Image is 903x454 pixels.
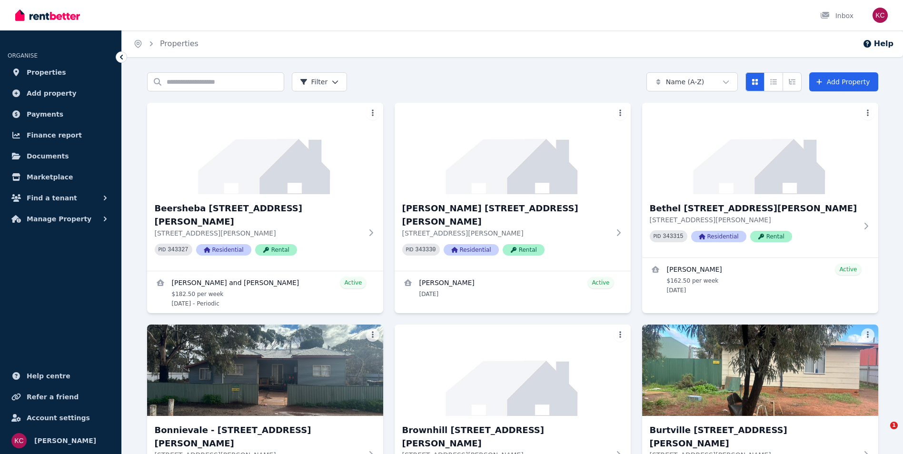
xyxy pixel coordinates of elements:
small: PID [159,247,166,252]
span: Residential [691,231,746,242]
h3: [PERSON_NAME] [STREET_ADDRESS][PERSON_NAME] [402,202,610,228]
span: ORGANISE [8,52,38,59]
button: More options [614,328,627,342]
a: Marketplace [8,168,114,187]
a: Add property [8,84,114,103]
img: Beersheba Lot 32/1 Sharpe Drive, Mount Burges [147,103,383,194]
a: Account settings [8,408,114,427]
button: More options [366,328,379,342]
span: Find a tenant [27,192,77,204]
a: Beersheba Lot 32/1 Sharpe Drive, Mount BurgesBeersheba [STREET_ADDRESS][PERSON_NAME][STREET_ADDRE... [147,103,383,271]
a: View details for Tanya Davidson [642,258,878,300]
a: Properties [160,39,198,48]
span: Finance report [27,129,82,141]
span: Properties [27,67,66,78]
a: Properties [8,63,114,82]
button: More options [861,107,874,120]
span: Help centre [27,370,70,382]
span: 1 [890,422,898,429]
a: Add Property [809,72,878,91]
button: Card view [745,72,764,91]
span: Rental [503,244,545,256]
span: Residential [444,244,499,256]
button: Name (A-Z) [646,72,738,91]
a: Documents [8,147,114,166]
a: Bethel Lot 20/1 Sharpe Drive, Mount BurgesBethel [STREET_ADDRESS][PERSON_NAME][STREET_ADDRESS][PE... [642,103,878,257]
span: Payments [27,109,63,120]
span: Filter [300,77,328,87]
img: Krystal Carew [873,8,888,23]
p: [STREET_ADDRESS][PERSON_NAME] [155,228,362,238]
button: Help [863,38,893,49]
small: PID [654,234,661,239]
img: Bethany Lot 28/1 Sharpe Drive, Mount Burges [395,103,631,194]
span: Manage Property [27,213,91,225]
button: Expanded list view [783,72,802,91]
button: More options [366,107,379,120]
span: Rental [255,244,297,256]
button: More options [861,328,874,342]
small: PID [406,247,414,252]
code: 343327 [168,247,188,253]
p: [STREET_ADDRESS][PERSON_NAME] [402,228,610,238]
code: 343315 [663,233,683,240]
iframe: Intercom live chat [871,422,893,444]
h3: Brownhill [STREET_ADDRESS][PERSON_NAME] [402,424,610,450]
a: Bethany Lot 28/1 Sharpe Drive, Mount Burges[PERSON_NAME] [STREET_ADDRESS][PERSON_NAME][STREET_ADD... [395,103,631,271]
h3: Beersheba [STREET_ADDRESS][PERSON_NAME] [155,202,362,228]
div: Inbox [820,11,853,20]
span: Documents [27,150,69,162]
span: Rental [750,231,792,242]
span: Refer a friend [27,391,79,403]
a: View details for Cherina Mckenzie and Bevan Simpson [147,271,383,313]
span: Name (A-Z) [666,77,705,87]
nav: Breadcrumb [122,30,210,57]
a: View details for Krystal Carew [395,271,631,304]
img: RentBetter [15,8,80,22]
button: Compact list view [764,72,783,91]
h3: Bethel [STREET_ADDRESS][PERSON_NAME] [650,202,857,215]
a: Finance report [8,126,114,145]
button: More options [614,107,627,120]
img: Bethel Lot 20/1 Sharpe Drive, Mount Burges [642,103,878,194]
span: Add property [27,88,77,99]
img: Brownhill Lot 22B/1 Sharpe Drive, Mount Burges [395,325,631,416]
p: [STREET_ADDRESS][PERSON_NAME] [650,215,857,225]
h3: Bonnievale - [STREET_ADDRESS][PERSON_NAME] [155,424,362,450]
button: Find a tenant [8,188,114,207]
a: Help centre [8,366,114,385]
span: Account settings [27,412,90,424]
img: Burtville Lot 2/1 Sharpe Drive, Mount Burges [642,325,878,416]
a: Refer a friend [8,387,114,406]
code: 343330 [415,247,436,253]
button: Filter [292,72,347,91]
span: [PERSON_NAME] [34,435,96,446]
h3: Burtville [STREET_ADDRESS][PERSON_NAME] [650,424,857,450]
img: Krystal Carew [11,433,27,448]
span: Marketplace [27,171,73,183]
span: Residential [196,244,251,256]
div: View options [745,72,802,91]
button: Manage Property [8,209,114,228]
img: Bonnievale - Lot 9/1 Sharpe Drive, Mount Burges [147,325,383,416]
a: Payments [8,105,114,124]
